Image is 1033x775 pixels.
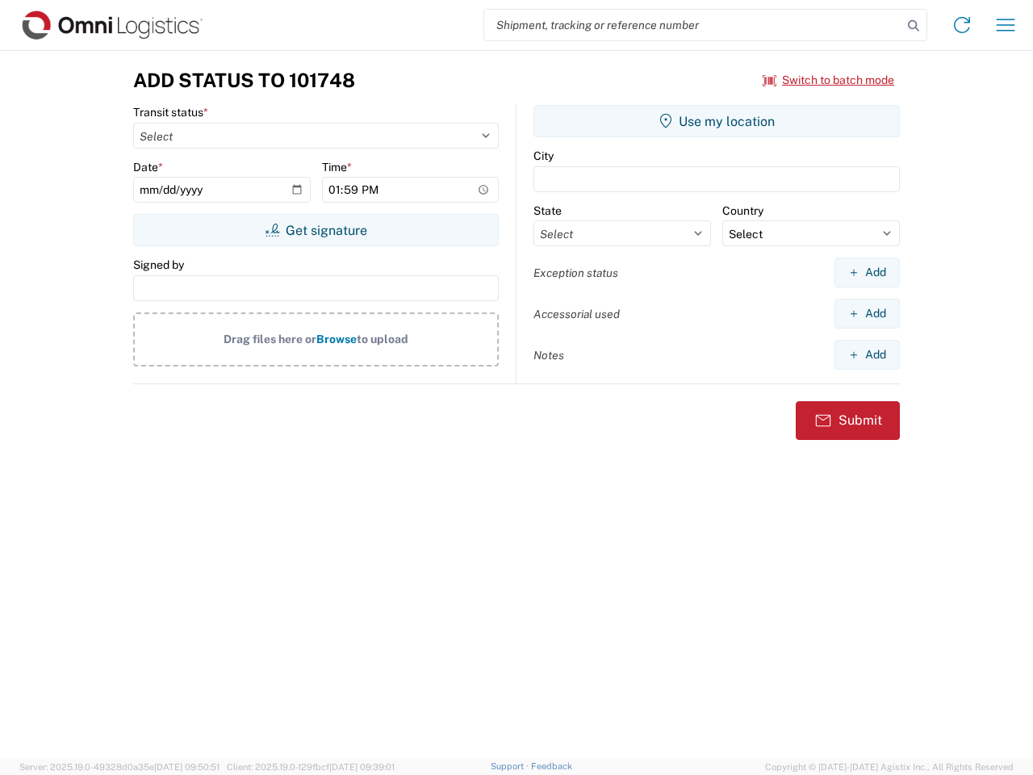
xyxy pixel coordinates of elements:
[133,105,208,119] label: Transit status
[154,762,220,772] span: [DATE] 09:50:51
[533,307,620,321] label: Accessorial used
[796,401,900,440] button: Submit
[834,299,900,329] button: Add
[133,258,184,272] label: Signed by
[834,340,900,370] button: Add
[531,761,572,771] a: Feedback
[133,214,499,246] button: Get signature
[316,333,357,346] span: Browse
[533,203,562,218] label: State
[765,760,1014,774] span: Copyright © [DATE]-[DATE] Agistix Inc., All Rights Reserved
[834,258,900,287] button: Add
[533,348,564,362] label: Notes
[227,762,395,772] span: Client: 2025.19.0-129fbcf
[19,762,220,772] span: Server: 2025.19.0-49328d0a35e
[533,266,618,280] label: Exception status
[224,333,316,346] span: Drag files here or
[533,105,900,137] button: Use my location
[357,333,408,346] span: to upload
[722,203,763,218] label: Country
[322,160,352,174] label: Time
[133,160,163,174] label: Date
[133,69,355,92] h3: Add Status to 101748
[763,67,894,94] button: Switch to batch mode
[533,149,554,163] label: City
[484,10,902,40] input: Shipment, tracking or reference number
[329,762,395,772] span: [DATE] 09:39:01
[491,761,531,771] a: Support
